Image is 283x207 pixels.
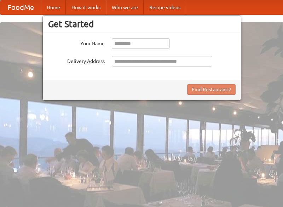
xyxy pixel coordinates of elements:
h3: Get Started [48,19,236,29]
a: Who we are [106,0,144,15]
label: Delivery Address [48,56,105,65]
a: Recipe videos [144,0,186,15]
label: Your Name [48,38,105,47]
a: How it works [66,0,106,15]
a: FoodMe [0,0,41,15]
button: Find Restaurants! [187,84,236,95]
a: Home [41,0,66,15]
